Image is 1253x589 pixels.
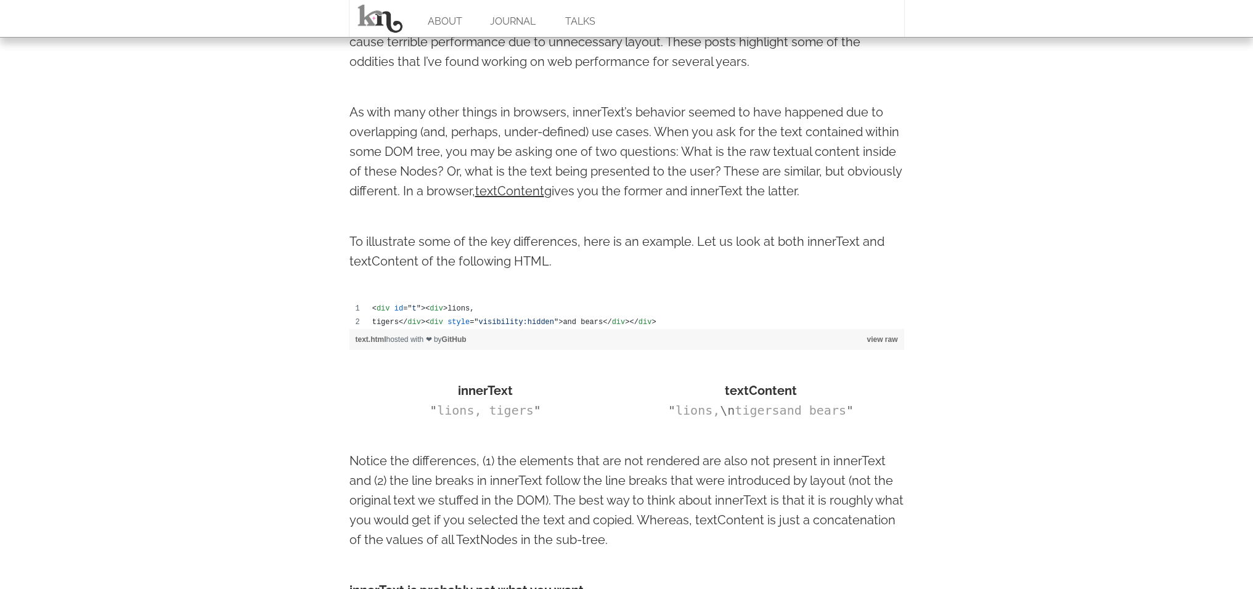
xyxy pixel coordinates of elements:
[639,318,652,327] span: div
[625,318,629,327] span: >
[651,318,656,327] span: >
[349,381,622,400] div: innerText
[443,304,447,313] span: >
[356,335,386,344] a: text.html
[349,400,622,420] div: lions, tigers
[407,318,421,327] span: div
[867,335,897,344] a: view raw
[534,403,541,418] span: "
[349,329,904,350] div: hosted with ❤ by
[629,318,638,327] span: </
[412,304,417,313] span: t
[668,403,675,418] span: "
[612,318,626,327] span: div
[430,304,443,313] span: div
[372,304,377,313] span: <
[430,318,443,327] span: div
[399,318,407,327] span: </
[720,403,735,418] span: \n
[421,304,425,313] span: >
[394,304,403,313] span: id
[425,304,430,313] span: <
[349,102,904,201] p: As with many other things in browsers, innerText’s behavior seemed to have happened due to overla...
[349,232,904,271] p: To illustrate some of the key differences, here is an example. Let us look at both innerText and ...
[430,403,437,418] span: "
[366,315,904,329] td: tigers =" " and bears
[349,302,904,329] div: text.html content, created by kellegous on 10:25AM on February 25, 2013.
[479,318,554,327] span: visibility:hidden
[349,451,904,550] p: Notice the differences, (1) the elements that are not rendered are also not present in innerText ...
[366,302,904,315] td: =" " lions,
[377,304,390,313] span: div
[625,400,897,420] div: lions, tigersand bears
[625,381,897,400] div: textContent
[425,318,430,327] span: <
[558,318,563,327] span: >
[475,184,544,198] a: textContent
[421,318,425,327] span: >
[447,318,470,327] span: style
[603,318,611,327] span: </
[442,335,467,344] a: GitHub
[846,403,854,418] span: "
